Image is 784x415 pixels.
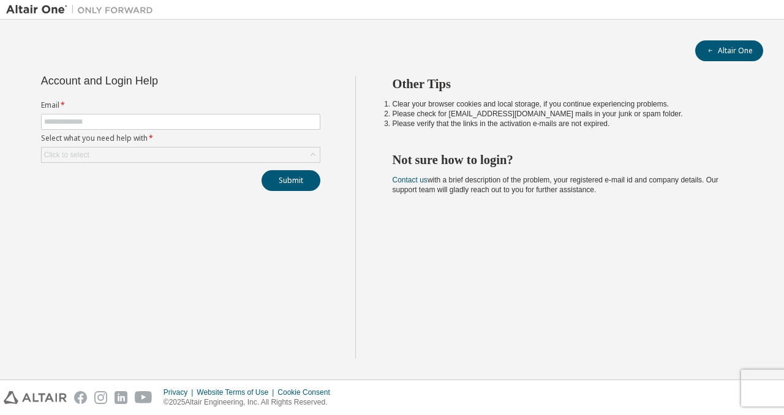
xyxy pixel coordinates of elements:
[94,391,107,404] img: instagram.svg
[164,397,337,408] p: © 2025 Altair Engineering, Inc. All Rights Reserved.
[41,100,320,110] label: Email
[262,170,320,191] button: Submit
[277,387,337,397] div: Cookie Consent
[4,391,67,404] img: altair_logo.svg
[393,152,742,168] h2: Not sure how to login?
[135,391,153,404] img: youtube.svg
[41,76,265,86] div: Account and Login Help
[44,150,89,160] div: Click to select
[393,176,718,194] span: with a brief description of the problem, your registered e-mail id and company details. Our suppo...
[393,176,428,184] a: Contact us
[42,148,320,162] div: Click to select
[695,40,763,61] button: Altair One
[393,76,742,92] h2: Other Tips
[393,109,742,119] li: Please check for [EMAIL_ADDRESS][DOMAIN_NAME] mails in your junk or spam folder.
[164,387,197,397] div: Privacy
[115,391,127,404] img: linkedin.svg
[393,119,742,129] li: Please verify that the links in the activation e-mails are not expired.
[393,99,742,109] li: Clear your browser cookies and local storage, if you continue experiencing problems.
[74,391,87,404] img: facebook.svg
[197,387,277,397] div: Website Terms of Use
[41,133,320,143] label: Select what you need help with
[6,4,159,16] img: Altair One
